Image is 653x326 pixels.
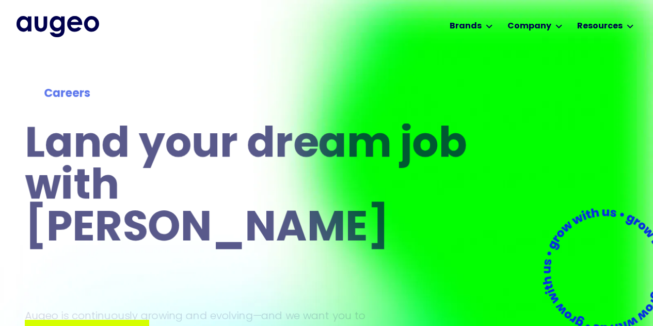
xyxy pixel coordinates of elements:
div: Brands [450,20,482,33]
h1: Land your dream job﻿ with [PERSON_NAME] [25,126,471,251]
div: Resources [577,20,623,33]
div: Company [507,20,551,33]
strong: Careers [44,88,90,100]
img: Augeo's full logo in midnight blue. [17,16,99,37]
a: home [17,16,99,37]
